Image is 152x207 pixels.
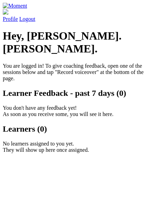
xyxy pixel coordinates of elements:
[3,124,149,134] h2: Learners (0)
[3,30,149,55] h1: Hey, [PERSON_NAME].[PERSON_NAME].
[3,9,149,22] a: Profile
[3,105,149,117] p: You don't have any feedback yet! As soon as you receive some, you will see it here.
[19,16,35,22] a: Logout
[3,141,149,153] p: No learners assigned to you yet. They will show up here once assigned.
[3,3,27,9] img: Moment
[3,9,8,15] img: default_avatar-b4e2223d03051bc43aaaccfb402a43260a3f17acc7fafc1603fdf008d6cba3c9.png
[3,89,149,98] h2: Learner Feedback - past 7 days (0)
[3,63,149,82] p: You are logged in! To give coaching feedback, open one of the sessions below and tap "Record voic...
